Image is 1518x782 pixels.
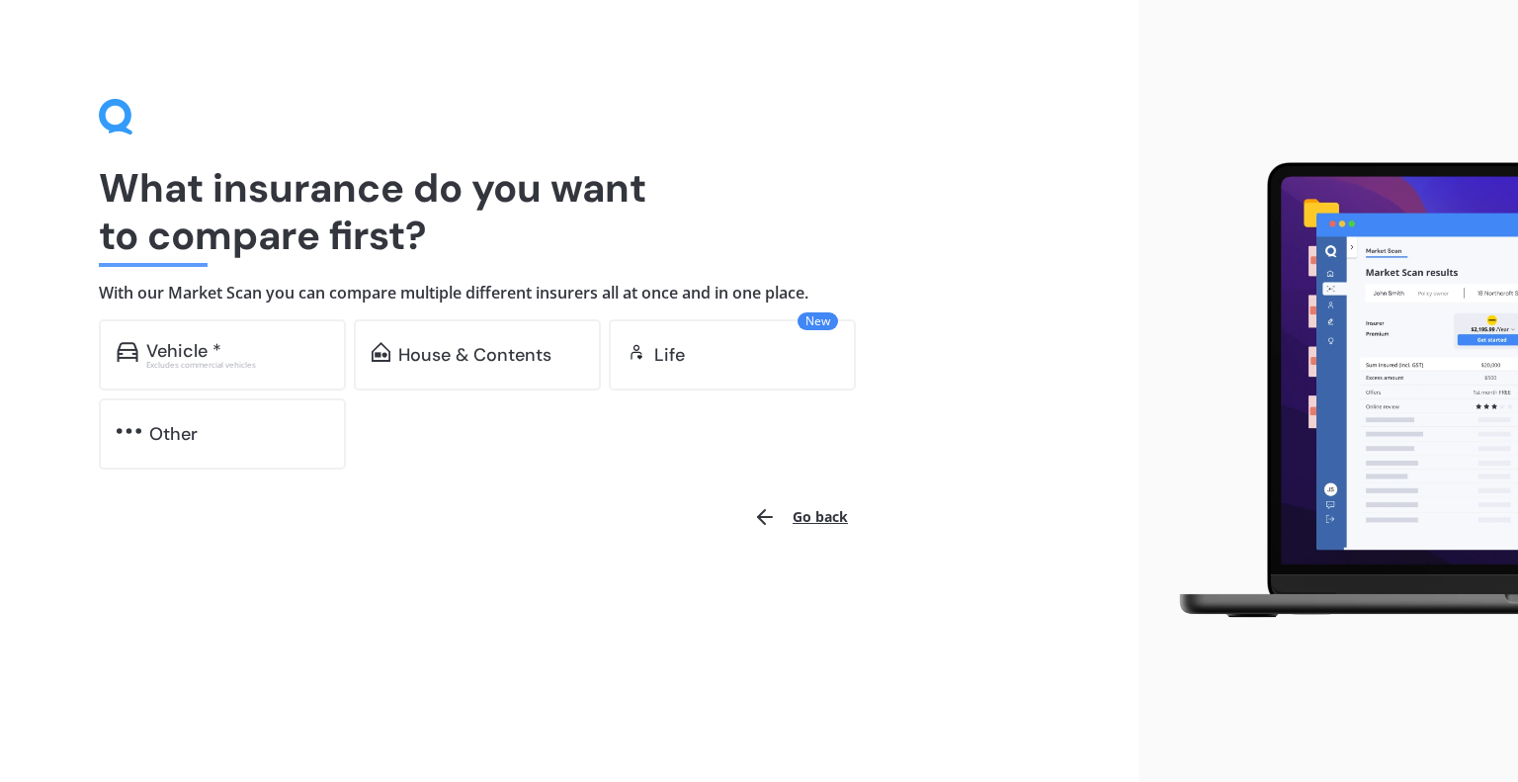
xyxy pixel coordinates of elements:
[372,342,390,362] img: home-and-contents.b802091223b8502ef2dd.svg
[398,345,551,365] div: House & Contents
[654,345,685,365] div: Life
[798,312,838,330] span: New
[627,342,646,362] img: life.f720d6a2d7cdcd3ad642.svg
[146,361,328,369] div: Excludes commercial vehicles
[149,424,198,444] div: Other
[99,283,1040,304] h4: With our Market Scan you can compare multiple different insurers all at once and in one place.
[146,341,221,361] div: Vehicle *
[117,342,138,362] img: car.f15378c7a67c060ca3f3.svg
[99,164,1040,259] h1: What insurance do you want to compare first?
[1154,152,1518,630] img: laptop.webp
[117,421,141,441] img: other.81dba5aafe580aa69f38.svg
[741,493,860,541] button: Go back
